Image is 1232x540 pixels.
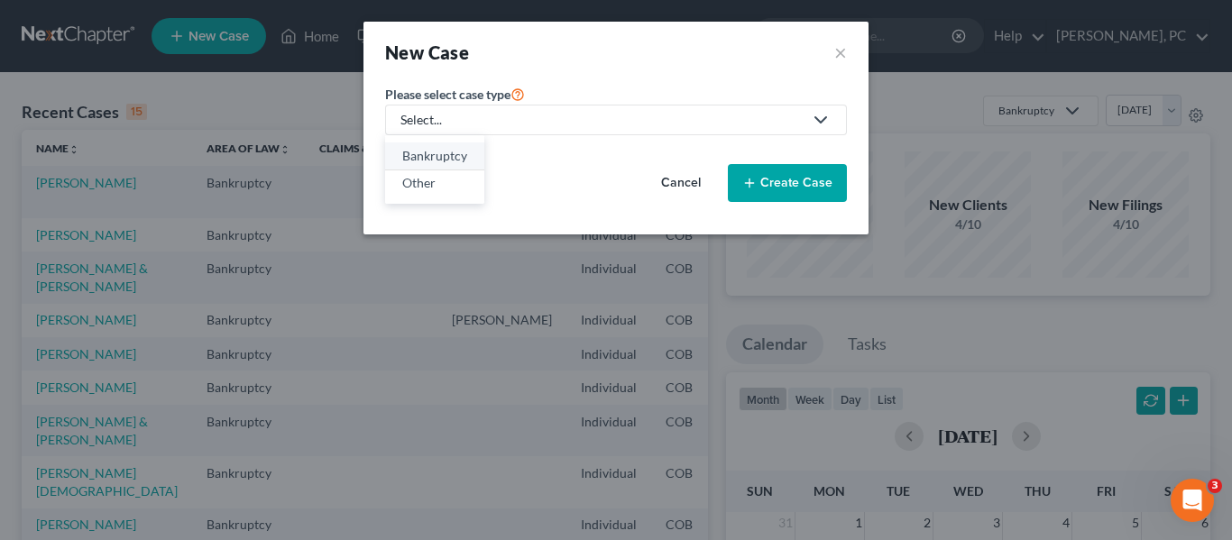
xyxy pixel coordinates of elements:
[402,174,467,192] div: Other
[385,142,484,170] a: Bankruptcy
[1171,479,1214,522] iframe: Intercom live chat
[641,165,721,201] button: Cancel
[385,87,510,102] span: Please select case type
[402,147,467,165] div: Bankruptcy
[1208,479,1222,493] span: 3
[728,164,847,202] button: Create Case
[385,41,469,63] strong: New Case
[385,170,484,197] a: Other
[400,111,803,129] div: Select...
[834,40,847,65] button: ×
